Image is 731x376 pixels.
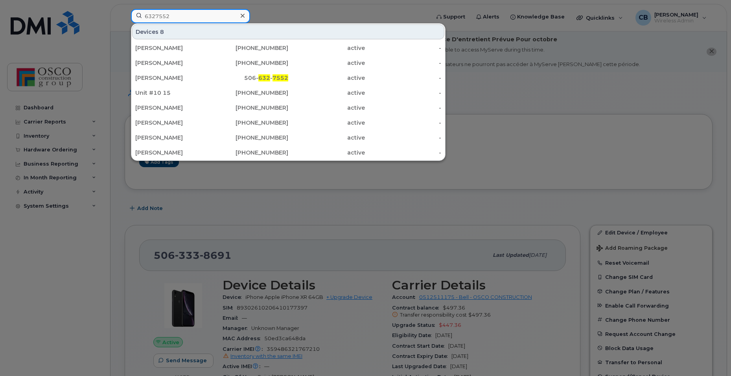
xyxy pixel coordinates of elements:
div: Unit #10 15 [135,89,212,97]
a: Unit #10 15[PHONE_NUMBER]active- [132,86,444,100]
a: [PERSON_NAME][PHONE_NUMBER]active- [132,101,444,115]
span: 7552 [273,74,288,81]
div: active [288,134,365,142]
div: [PHONE_NUMBER] [212,44,289,52]
div: [PERSON_NAME] [135,134,212,142]
div: active [288,119,365,127]
div: [PERSON_NAME] [135,104,212,112]
a: [PERSON_NAME]506-632-7552active- [132,71,444,85]
span: 632 [258,74,270,81]
div: [PHONE_NUMBER] [212,149,289,157]
div: active [288,74,365,82]
div: active [288,149,365,157]
div: - [365,134,442,142]
div: - [365,104,442,112]
div: active [288,44,365,52]
div: - [365,44,442,52]
div: [PERSON_NAME] [135,44,212,52]
div: [PHONE_NUMBER] [212,119,289,127]
div: active [288,89,365,97]
div: active [288,59,365,67]
div: Devices [132,24,444,39]
div: [PERSON_NAME] [135,119,212,127]
div: - [365,149,442,157]
div: - [365,89,442,97]
div: [PERSON_NAME] [135,74,212,82]
div: active [288,104,365,112]
div: [PERSON_NAME] [135,149,212,157]
a: [PERSON_NAME][PHONE_NUMBER]active- [132,116,444,130]
div: [PHONE_NUMBER] [212,89,289,97]
span: 8 [160,28,164,36]
div: - [365,74,442,82]
div: - [365,59,442,67]
div: [PHONE_NUMBER] [212,104,289,112]
a: [PERSON_NAME][PHONE_NUMBER]active- [132,41,444,55]
div: - [365,119,442,127]
div: [PHONE_NUMBER] [212,59,289,67]
a: [PERSON_NAME][PHONE_NUMBER]active- [132,56,444,70]
div: 506- - [212,74,289,82]
div: [PHONE_NUMBER] [212,134,289,142]
a: [PERSON_NAME][PHONE_NUMBER]active- [132,131,444,145]
a: [PERSON_NAME][PHONE_NUMBER]active- [132,146,444,160]
div: [PERSON_NAME] [135,59,212,67]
